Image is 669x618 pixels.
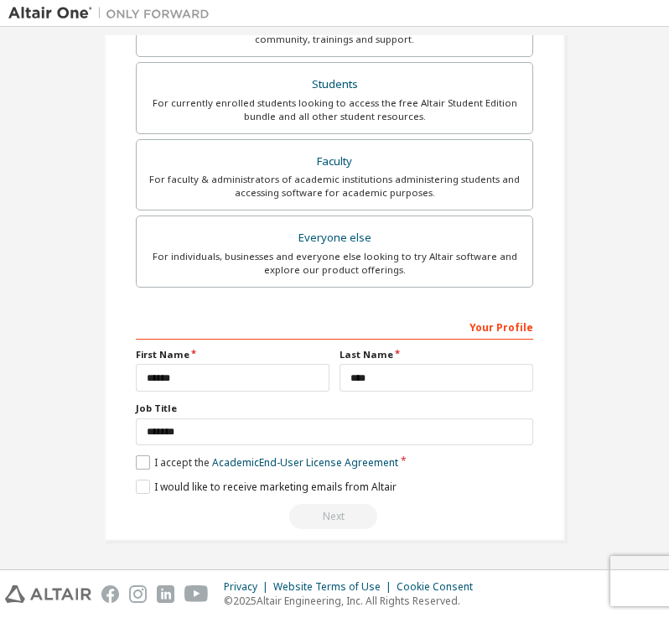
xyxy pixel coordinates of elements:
[157,585,174,603] img: linkedin.svg
[136,402,533,415] label: Job Title
[273,580,397,594] div: Website Terms of Use
[5,585,91,603] img: altair_logo.svg
[147,96,522,123] div: For currently enrolled students looking to access the free Altair Student Edition bundle and all ...
[397,580,483,594] div: Cookie Consent
[212,455,398,470] a: Academic End-User License Agreement
[136,348,329,361] label: First Name
[224,580,273,594] div: Privacy
[147,173,522,200] div: For faculty & administrators of academic institutions administering students and accessing softwa...
[129,585,147,603] img: instagram.svg
[136,313,533,340] div: Your Profile
[101,585,119,603] img: facebook.svg
[147,73,522,96] div: Students
[136,504,533,529] div: Read and acccept EULA to continue
[147,250,522,277] div: For individuals, businesses and everyone else looking to try Altair software and explore our prod...
[147,150,522,174] div: Faculty
[184,585,209,603] img: youtube.svg
[224,594,483,608] p: © 2025 Altair Engineering, Inc. All Rights Reserved.
[147,226,522,250] div: Everyone else
[136,480,397,494] label: I would like to receive marketing emails from Altair
[8,5,218,22] img: Altair One
[340,348,533,361] label: Last Name
[136,455,398,470] label: I accept the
